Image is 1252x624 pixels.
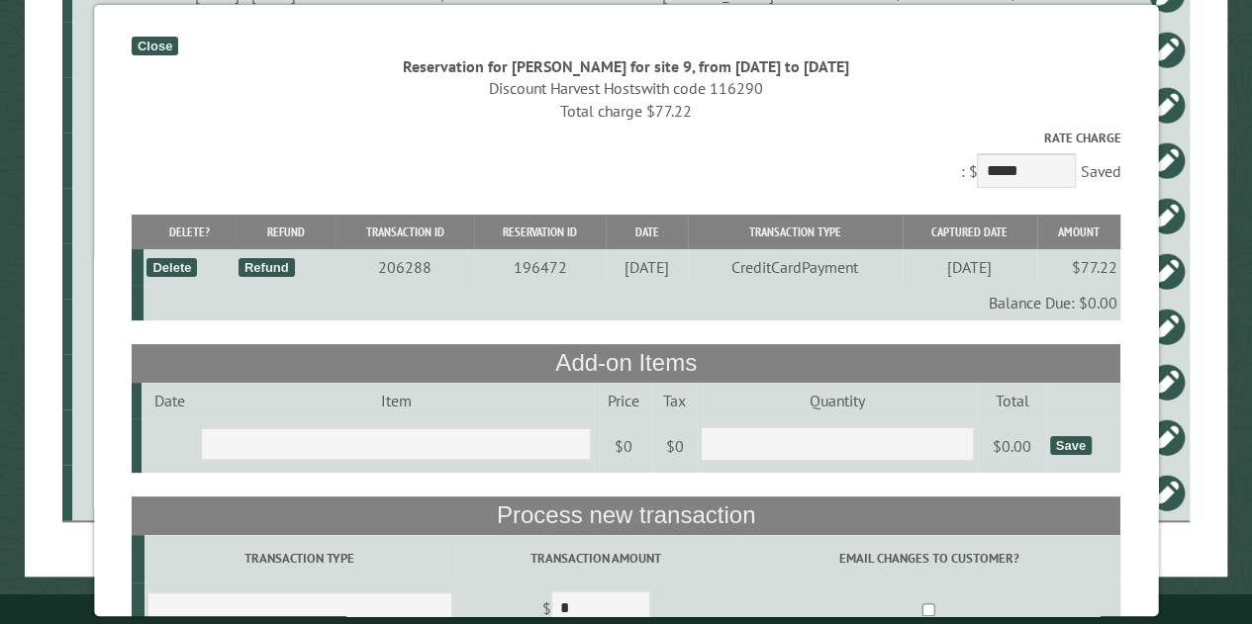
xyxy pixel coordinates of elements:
div: : $ [132,129,1120,193]
div: 22 [80,206,130,225]
th: Process new transaction [132,496,1120,534]
div: Delete [146,258,197,277]
div: 1 [80,95,130,115]
div: Reservation for [PERSON_NAME] for site 9, from [DATE] to [DATE] [132,55,1120,77]
td: CreditCardPayment [688,249,902,285]
th: Transaction Type [688,215,902,249]
div: 9 [80,372,130,392]
div: 13 [80,483,130,502]
div: 16 [80,427,130,447]
td: Total [978,383,1047,418]
div: Save [1049,436,1091,455]
th: Refund [236,215,337,249]
th: Captured Date [902,215,1036,249]
label: Transaction Type [147,549,451,568]
label: Transaction Amount [458,549,733,568]
div: 12 [80,261,130,281]
td: $0.00 [978,418,1047,474]
div: Refund [239,258,295,277]
td: Price [594,383,652,418]
div: 3 [80,316,130,336]
td: 206288 [336,249,474,285]
td: Quantity [697,383,977,418]
div: 15 [80,150,130,170]
span: Saved [1080,161,1120,181]
td: [DATE] [902,249,1036,285]
th: Reservation ID [474,215,606,249]
td: Balance Due: $0.00 [144,285,1120,320]
span: with code 116290 [641,78,763,98]
th: Amount [1037,215,1120,249]
td: $77.22 [1037,249,1120,285]
td: $0 [652,418,697,474]
th: Date [606,215,688,249]
label: Rate Charge [132,129,1120,147]
th: Transaction ID [336,215,474,249]
td: Item [198,383,594,418]
th: Add-on Items [132,344,1120,382]
td: Date [142,383,198,418]
td: Tax [652,383,697,418]
th: Delete? [144,215,235,249]
td: $0 [594,418,652,474]
td: 196472 [474,249,606,285]
div: 11 [80,40,130,59]
div: Close [132,37,178,55]
label: Email changes to customer? [740,549,1117,568]
div: Discount Harvest Hosts Total charge $77.22 [132,77,1120,122]
td: [DATE] [606,249,688,285]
